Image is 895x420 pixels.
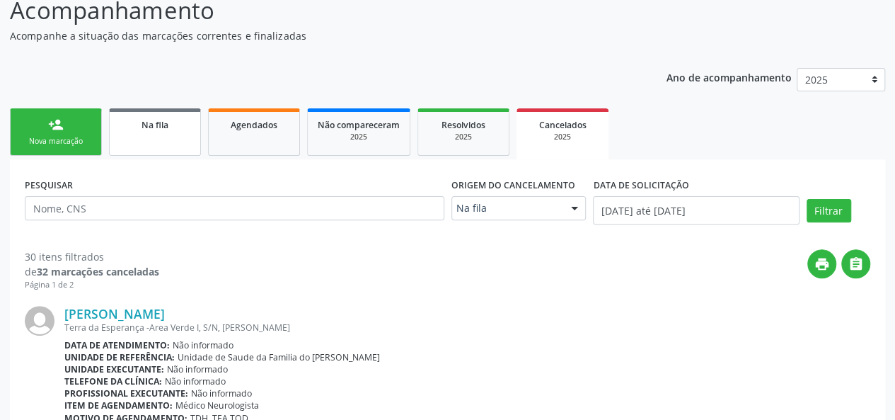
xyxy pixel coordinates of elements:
[451,174,575,196] label: Origem do cancelamento
[142,119,168,131] span: Na fila
[841,249,870,278] button: 
[318,132,400,142] div: 2025
[64,322,870,334] div: Terra da Esperança -Area Verde I, S/N, [PERSON_NAME]
[178,351,380,363] span: Unidade de Saude da Familia do [PERSON_NAME]
[25,264,159,279] div: de
[64,351,175,363] b: Unidade de referência:
[175,399,259,412] span: Médico Neurologista
[25,174,73,196] label: PESQUISAR
[231,119,277,131] span: Agendados
[807,249,836,278] button: print
[64,375,162,387] b: Telefone da clínica:
[428,132,499,142] div: 2025
[666,68,792,86] p: Ano de acompanhamento
[807,199,851,223] button: Filtrar
[25,279,159,291] div: Página 1 de 2
[593,174,688,196] label: DATA DE SOLICITAÇÃO
[64,363,164,375] b: Unidade executante:
[25,196,444,220] input: Nome, CNS
[25,249,159,264] div: 30 itens filtrados
[526,132,599,142] div: 2025
[64,387,188,399] b: Profissional executante:
[441,119,485,131] span: Resolvidos
[539,119,587,131] span: Cancelados
[848,256,864,272] i: 
[456,201,558,215] span: Na fila
[191,387,252,399] span: Não informado
[593,196,799,225] input: Selecione um intervalo
[21,136,91,147] div: Nova marcação
[814,256,830,272] i: print
[64,306,165,322] a: [PERSON_NAME]
[25,306,54,336] img: img
[10,28,623,43] p: Acompanhe a situação das marcações correntes e finalizadas
[318,119,400,131] span: Não compareceram
[37,265,159,278] strong: 32 marcações canceladas
[173,339,233,351] span: Não informado
[64,339,170,351] b: Data de atendimento:
[165,375,226,387] span: Não informado
[64,399,173,412] b: Item de agendamento:
[167,363,228,375] span: Não informado
[48,117,64,132] div: person_add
